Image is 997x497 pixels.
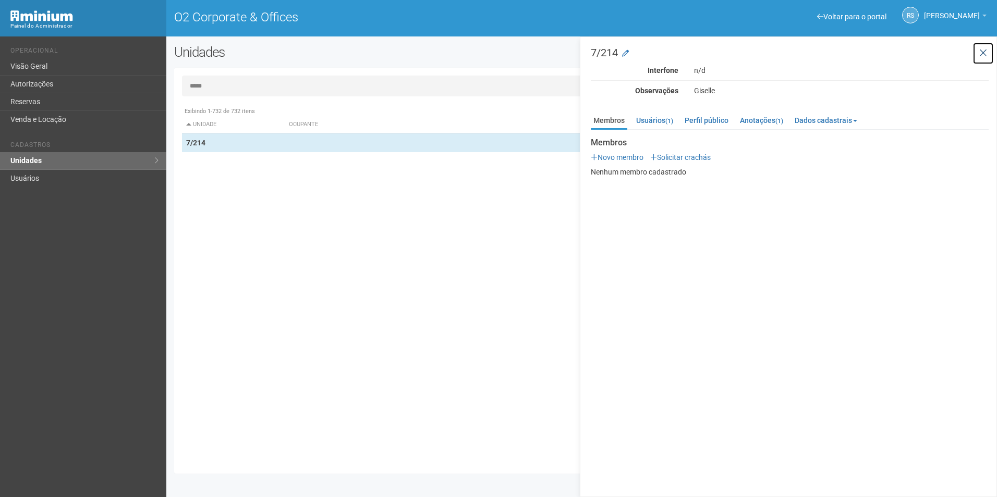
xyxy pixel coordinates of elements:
[174,10,574,24] h1: O2 Corporate & Offices
[902,7,919,23] a: RS
[182,107,981,116] div: Exibindo 1-732 de 732 itens
[583,66,686,75] div: Interfone
[182,116,285,133] th: Unidade: activate to sort column descending
[591,153,643,161] a: Novo membro
[591,138,989,147] strong: Membros
[591,167,989,177] p: Nenhum membro cadastrado
[682,113,731,128] a: Perfil público
[10,10,73,21] img: Minium
[650,153,711,161] a: Solicitar crachás
[10,21,159,31] div: Painel do Administrador
[665,117,673,125] small: (1)
[737,113,786,128] a: Anotações(1)
[591,47,989,58] h3: 7/214
[10,141,159,152] li: Cadastros
[924,2,980,20] span: Rayssa Soares Ribeiro
[775,117,783,125] small: (1)
[591,113,627,130] a: Membros
[10,47,159,58] li: Operacional
[174,44,505,60] h2: Unidades
[583,86,686,95] div: Observações
[792,113,860,128] a: Dados cadastrais
[622,48,629,59] a: Modificar a unidade
[817,13,886,21] a: Voltar para o portal
[634,113,676,128] a: Usuários(1)
[186,139,205,147] strong: 7/214
[686,86,996,95] div: Giselle
[285,116,637,133] th: Ocupante: activate to sort column ascending
[924,13,987,21] a: [PERSON_NAME]
[686,66,996,75] div: n/d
